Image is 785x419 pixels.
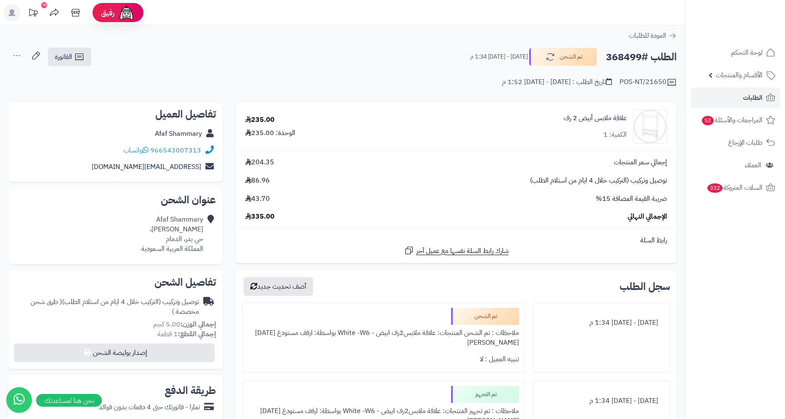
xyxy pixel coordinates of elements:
[55,52,72,62] span: الفاتورة
[538,315,664,331] div: [DATE] - [DATE] 1:34 م
[629,31,666,41] span: العودة للطلبات
[245,157,274,167] span: 204.35
[628,212,667,222] span: الإجمالي النهائي
[101,8,115,18] span: رفيق
[691,42,780,63] a: لوحة التحكم
[743,92,763,104] span: الطلبات
[731,47,763,59] span: لوحة التحكم
[15,277,216,287] h2: تفاصيل الشحن
[691,132,780,153] a: طلبات الإرجاع
[620,77,677,87] div: POS-NT/21650
[603,130,627,140] div: الكمية: 1
[180,319,216,329] strong: إجمالي الوزن:
[691,110,780,130] a: المراجعات والأسئلة52
[614,157,667,167] span: إجمالي سعر المنتجات
[470,53,528,61] small: [DATE] - [DATE] 1:34 م
[727,24,777,42] img: logo-2.png
[606,48,677,66] h2: الطلب #368499
[245,176,270,186] span: 86.96
[41,2,47,8] div: 10
[92,162,201,172] a: [EMAIL_ADDRESS][DOMAIN_NAME]
[502,77,612,87] div: تاريخ الطلب : [DATE] - [DATE] 1:52 م
[634,110,667,143] img: 1706356311-110107010042-90x90.jpg
[178,329,216,339] strong: إجمالي القطع:
[245,194,270,204] span: 43.70
[745,159,761,171] span: العملاء
[245,115,275,125] div: 235.00
[451,386,519,403] div: تم التجهيز
[728,137,763,149] span: طلبات الإرجاع
[48,48,91,66] a: الفاتورة
[22,4,44,23] a: تحديثات المنصة
[691,155,780,175] a: العملاء
[155,129,202,139] a: Afaf Shammary
[153,319,216,329] small: 5.00 كجم
[702,116,714,125] span: 52
[123,145,149,155] a: واتساب
[244,277,313,296] button: أضف تحديث جديد
[529,48,597,66] button: تم الشحن
[248,351,519,368] div: تنبيه العميل : لا
[404,245,509,256] a: شارك رابط السلة نفسها مع عميل آخر
[245,212,275,222] span: 335.00
[701,114,763,126] span: المراجعات والأسئلة
[691,87,780,108] a: الطلبات
[141,215,203,253] div: Afaf Shammary [PERSON_NAME]، حي بدر، الدمام المملكة العربية السعودية
[248,325,519,351] div: ملاحظات : تم الشحن المنتجات: علاقة ملابس2رف ابيض - White -W6 بواسطة: ارفف مستودع [DATE][PERSON_NAME]
[15,297,199,317] div: توصيل وتركيب (التركيب خلال 4 ايام من استلام الطلب)
[15,195,216,205] h2: عنوان الشحن
[99,402,200,412] div: تمارا - فاتورتك حتى 4 دفعات بدون فوائد
[530,176,667,186] span: توصيل وتركيب (التركيب خلال 4 ايام من استلام الطلب)
[165,385,216,396] h2: طريقة الدفع
[15,109,216,119] h2: تفاصيل العميل
[538,393,664,409] div: [DATE] - [DATE] 1:34 م
[564,113,627,123] a: علاقة ملابس أبيض 2 رف
[629,31,677,41] a: العودة للطلبات
[245,128,295,138] div: الوحدة: 235.00
[31,297,199,317] span: ( طرق شحن مخصصة )
[150,145,201,155] a: 966543007313
[620,281,670,292] h3: سجل الطلب
[691,177,780,198] a: السلات المتروكة332
[716,69,763,81] span: الأقسام والمنتجات
[157,329,216,339] small: 1 قطعة
[706,182,763,194] span: السلات المتروكة
[239,236,673,245] div: رابط السلة
[118,4,135,21] img: ai-face.png
[596,194,667,204] span: ضريبة القيمة المضافة 15%
[451,308,519,325] div: تم الشحن
[14,343,215,362] button: إصدار بوليصة الشحن
[707,183,723,193] span: 332
[416,246,509,256] span: شارك رابط السلة نفسها مع عميل آخر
